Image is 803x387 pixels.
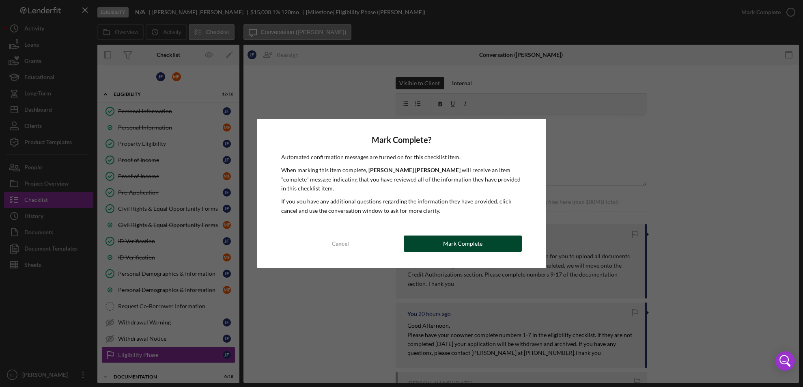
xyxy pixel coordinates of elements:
h4: Mark Complete? [281,135,522,145]
p: Automated confirmation messages are turned on for this checklist item. [281,153,522,162]
p: When marking this item complete, will receive an item "complete" message indicating that you have... [281,166,522,193]
div: Open Intercom Messenger [775,351,795,371]
p: If you you have any additional questions regarding the information they have provided, click canc... [281,197,522,215]
button: Mark Complete [404,236,522,252]
button: Cancel [281,236,400,252]
div: Cancel [332,236,349,252]
div: Mark Complete [443,236,482,252]
b: [PERSON_NAME] [PERSON_NAME] [368,166,461,173]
